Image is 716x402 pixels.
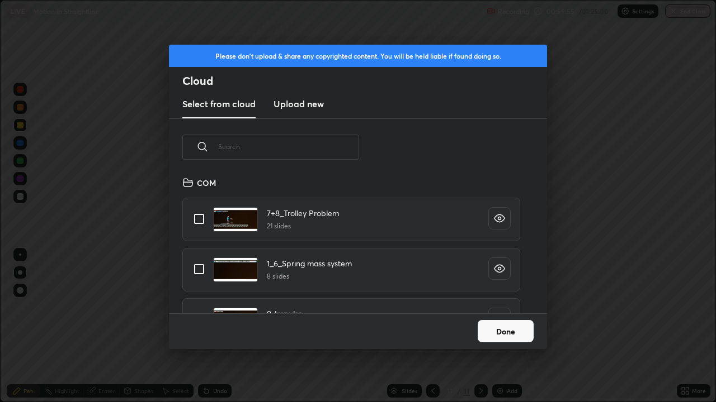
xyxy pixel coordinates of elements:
[478,320,534,342] button: Done
[213,207,258,232] img: 1695579611LX4JU5.pdf
[197,177,216,189] h4: COM
[213,308,258,332] img: 1695751693ADCGKE.pdf
[169,173,534,313] div: grid
[267,207,339,219] h4: 7+8_Trolley Problem
[182,97,256,111] h3: Select from cloud
[274,97,324,111] h3: Upload new
[267,221,339,231] h5: 21 slides
[182,74,547,88] h2: Cloud
[169,45,547,67] div: Please don't upload & share any copyrighted content. You will be held liable if found doing so.
[218,123,359,170] input: Search
[213,257,258,282] img: 1695667496GD91QT.pdf
[267,308,303,319] h4: 9_Impulse
[267,257,352,269] h4: 1_6_Spring mass system
[267,271,352,281] h5: 8 slides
